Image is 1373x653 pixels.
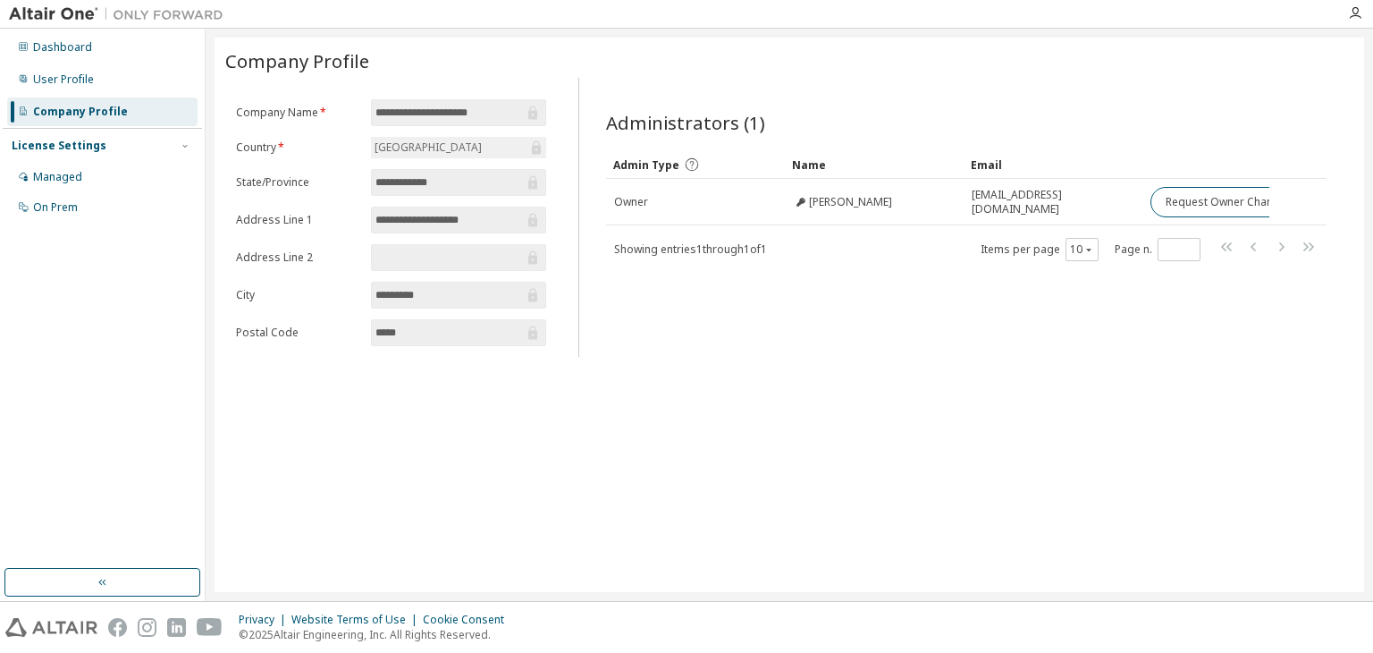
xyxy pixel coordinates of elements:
span: Items per page [981,238,1099,261]
button: Request Owner Change [1150,187,1301,217]
img: youtube.svg [197,618,223,637]
button: 10 [1070,242,1094,257]
div: Privacy [239,613,291,627]
span: [PERSON_NAME] [809,195,892,209]
span: Page n. [1115,238,1200,261]
span: Admin Type [613,157,679,173]
div: Name [792,150,956,179]
div: User Profile [33,72,94,87]
label: Company Name [236,106,360,120]
span: Showing entries 1 through 1 of 1 [614,242,767,257]
div: License Settings [12,139,106,153]
img: altair_logo.svg [5,618,97,637]
div: On Prem [33,200,78,215]
label: Address Line 1 [236,213,360,227]
p: © 2025 Altair Engineering, Inc. All Rights Reserved. [239,627,515,642]
div: [GEOGRAPHIC_DATA] [372,138,484,157]
img: linkedin.svg [167,618,186,637]
div: Website Terms of Use [291,613,423,627]
img: facebook.svg [108,618,127,637]
div: Managed [33,170,82,184]
label: City [236,288,360,302]
span: Company Profile [225,48,369,73]
div: Company Profile [33,105,128,119]
label: Address Line 2 [236,250,360,265]
label: Country [236,140,360,155]
img: Altair One [9,5,232,23]
div: [GEOGRAPHIC_DATA] [371,137,546,158]
span: Owner [614,195,648,209]
div: Dashboard [33,40,92,55]
span: [EMAIL_ADDRESS][DOMAIN_NAME] [972,188,1134,216]
img: instagram.svg [138,618,156,637]
label: State/Province [236,175,360,190]
label: Postal Code [236,326,360,340]
span: Administrators (1) [606,110,765,135]
div: Cookie Consent [423,613,515,627]
div: Email [971,150,1135,179]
